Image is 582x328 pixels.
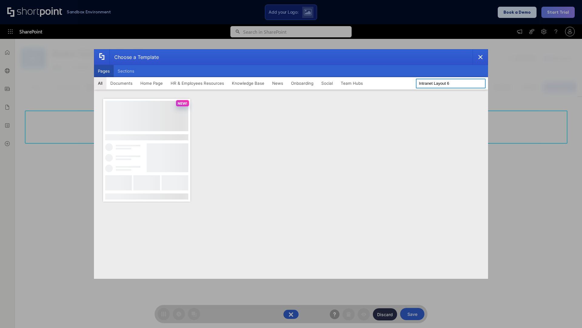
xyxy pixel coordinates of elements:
[94,77,106,89] button: All
[94,49,488,279] div: template selector
[109,50,159,65] div: Choose a Template
[136,77,167,89] button: Home Page
[94,65,114,77] button: Pages
[268,77,287,89] button: News
[317,77,337,89] button: Social
[228,77,268,89] button: Knowledge Base
[287,77,317,89] button: Onboarding
[473,258,582,328] iframe: Chat Widget
[337,77,367,89] button: Team Hubs
[114,65,138,77] button: Sections
[416,79,486,88] input: Search
[167,77,228,89] button: HR & Employees Resources
[106,77,136,89] button: Documents
[178,101,187,106] p: NEW!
